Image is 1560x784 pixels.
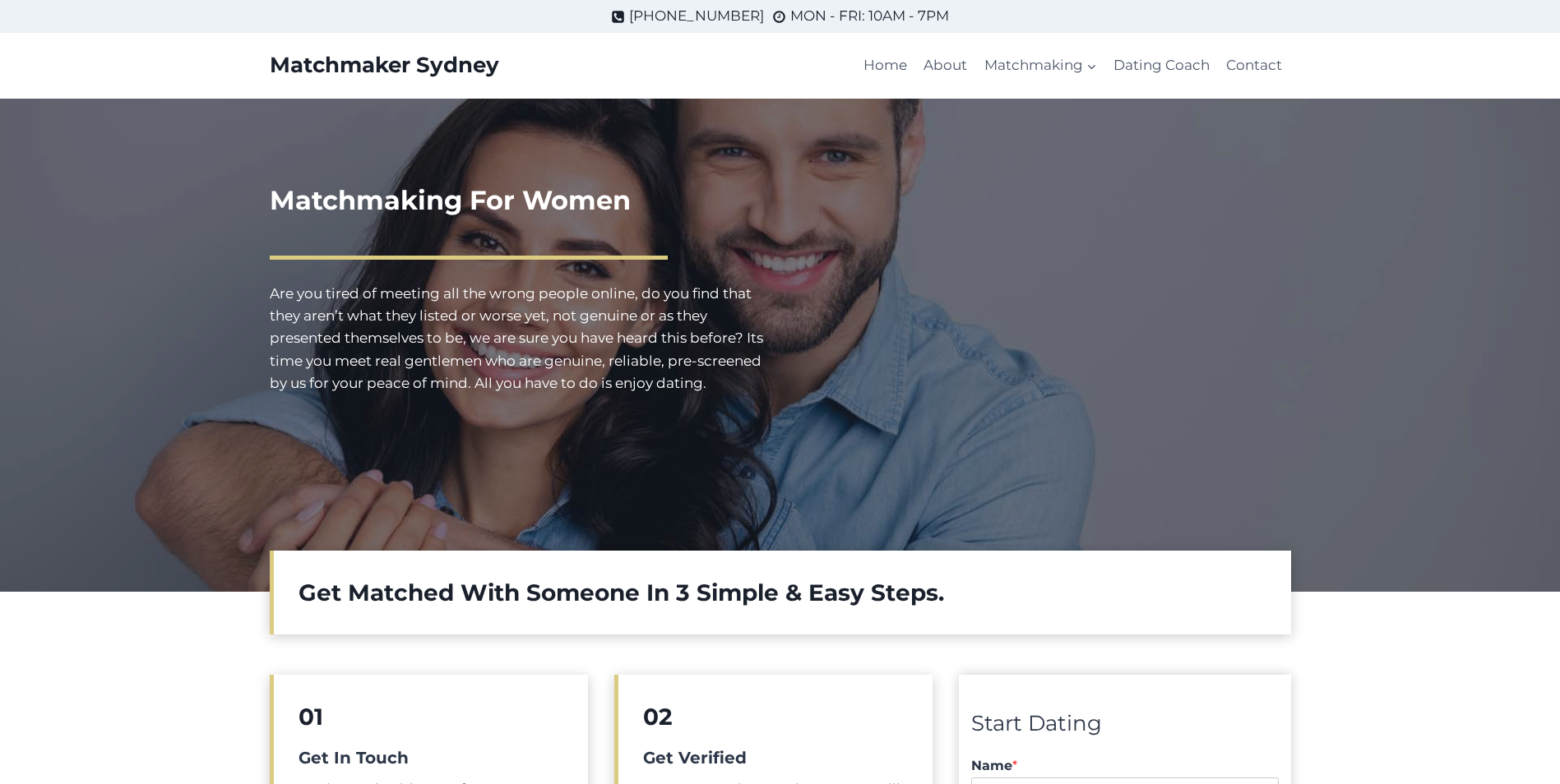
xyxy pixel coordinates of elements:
[643,745,908,770] h5: Get Verified
[790,5,949,27] span: MON - FRI: 10AM - 7PM
[270,283,767,394] p: Are you tired of meeting all the wrong people online, do you find that they aren’t what they list...
[299,575,1266,610] h2: Get Matched With Someone In 3 Simple & Easy Steps.​
[270,181,767,220] h1: Matchmaking For Women
[971,758,1278,775] label: Name
[971,707,1278,741] div: Start Dating
[984,54,1097,76] span: Matchmaking
[915,46,975,85] a: About
[629,5,764,27] span: [PHONE_NUMBER]
[270,53,499,78] a: Matchmaker Sydney
[611,5,764,27] a: [PHONE_NUMBER]
[299,699,563,734] h2: 01
[299,745,563,770] h5: Get In Touch
[643,699,908,734] h2: 02
[855,46,1291,85] nav: Primary
[975,46,1104,85] a: Matchmaking
[1218,46,1290,85] a: Contact
[1105,46,1218,85] a: Dating Coach
[855,46,915,85] a: Home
